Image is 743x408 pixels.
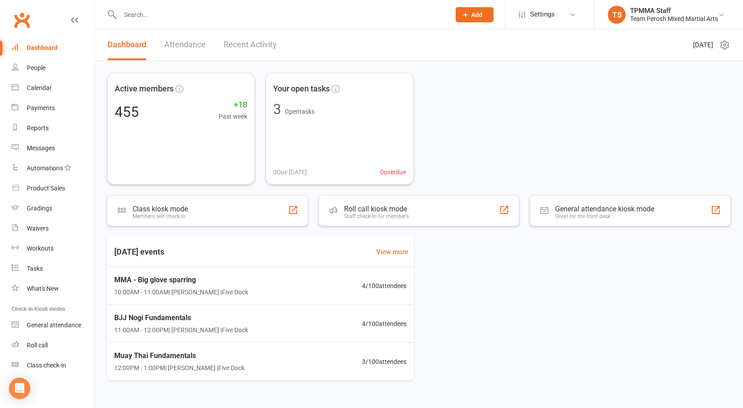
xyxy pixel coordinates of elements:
[362,319,407,329] span: 4 / 100 attendees
[693,40,713,50] span: [DATE]
[117,8,444,21] input: Search...
[376,247,408,257] a: View more
[12,98,94,118] a: Payments
[530,4,555,25] span: Settings
[12,335,94,355] a: Roll call
[362,357,407,367] span: 3 / 100 attendees
[114,325,248,335] span: 11:00AM - 12:00PM | [PERSON_NAME] | Five Dock
[133,205,188,213] div: Class kiosk mode
[108,29,146,60] a: Dashboard
[27,245,54,252] div: Workouts
[27,165,63,172] div: Automations
[107,244,171,260] h3: [DATE] events
[12,198,94,218] a: Gradings
[555,213,654,219] div: Great for the front desk
[471,11,482,18] span: Add
[608,6,626,24] div: TS
[12,218,94,239] a: Waivers
[133,213,188,219] div: Members self check-in
[27,84,52,91] div: Calendar
[12,259,94,279] a: Tasks
[12,58,94,78] a: People
[114,350,245,362] span: Muay Thai Fundamentals
[114,363,245,373] span: 12:00PM - 1:00PM | [PERSON_NAME] | Five Dock
[12,315,94,335] a: General attendance kiosk mode
[362,281,407,291] span: 4 / 100 attendees
[273,102,281,116] div: 3
[219,99,247,111] span: +18
[27,225,49,232] div: Waivers
[630,15,718,23] div: Team Perosh Mixed Martial Arts
[27,205,52,212] div: Gradings
[12,279,94,299] a: What's New
[11,9,33,31] a: Clubworx
[27,124,49,132] div: Reports
[273,82,330,95] span: Your open tasks
[114,274,248,286] span: MMA - Big glove sparring
[114,287,248,297] span: 10:00AM - 11:00AM | [PERSON_NAME] | Five Dock
[27,321,81,329] div: General attendance
[115,82,174,95] span: Active members
[456,7,494,22] button: Add
[219,111,247,121] span: Past week
[630,7,718,15] div: TPMMA Staff
[12,239,94,259] a: Workouts
[12,138,94,158] a: Messages
[27,362,66,369] div: Class check-in
[12,78,94,98] a: Calendar
[164,29,206,60] a: Attendance
[344,213,409,219] div: Staff check-in for members
[12,158,94,178] a: Automations
[27,285,59,292] div: What's New
[9,378,30,399] div: Open Intercom Messenger
[555,205,654,213] div: General attendance kiosk mode
[12,118,94,138] a: Reports
[115,105,139,119] div: 455
[285,108,315,115] span: Open tasks
[27,342,48,349] div: Roll call
[224,29,277,60] a: Recent Activity
[380,167,406,177] span: 0 overdue
[27,144,55,152] div: Messages
[27,185,65,192] div: Product Sales
[27,44,58,51] div: Dashboard
[12,355,94,375] a: Class kiosk mode
[273,167,307,177] span: 0 Due [DATE]
[12,38,94,58] a: Dashboard
[114,312,248,324] span: BJJ Nogi Fundamentals
[27,265,43,272] div: Tasks
[12,178,94,198] a: Product Sales
[344,205,409,213] div: Roll call kiosk mode
[27,64,46,71] div: People
[27,104,55,111] div: Payments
